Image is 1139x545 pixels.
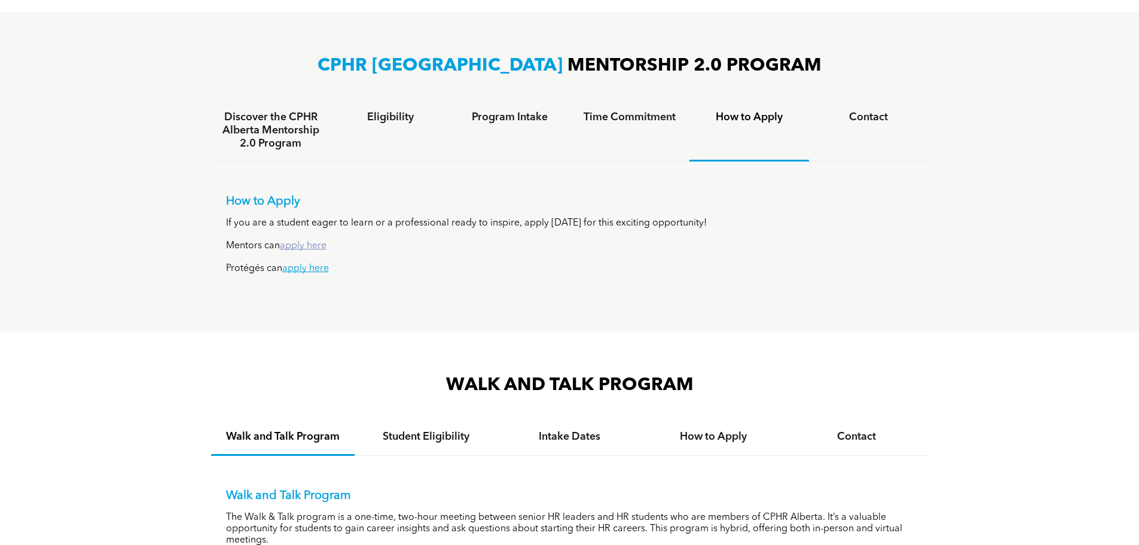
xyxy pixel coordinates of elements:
[226,194,914,209] p: How to Apply
[280,241,326,251] a: apply here
[461,111,559,124] h4: Program Intake
[222,430,344,443] h4: Walk and Talk Program
[226,263,914,275] p: Protégés can
[282,264,329,273] a: apply here
[820,111,918,124] h4: Contact
[509,430,631,443] h4: Intake Dates
[581,111,679,124] h4: Time Commitment
[341,111,439,124] h4: Eligibility
[317,57,563,75] span: CPHR [GEOGRAPHIC_DATA]
[652,430,774,443] h4: How to Apply
[222,111,320,150] h4: Discover the CPHR Alberta Mentorship 2.0 Program
[700,111,798,124] h4: How to Apply
[365,430,487,443] h4: Student Eligibility
[796,430,918,443] h4: Contact
[446,376,694,394] span: WALK AND TALK PROGRAM
[226,218,914,229] p: If you are a student eager to learn or a professional ready to inspire, apply [DATE] for this exc...
[226,489,914,503] p: Walk and Talk Program
[567,57,822,75] span: MENTORSHIP 2.0 PROGRAM
[226,240,914,252] p: Mentors can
